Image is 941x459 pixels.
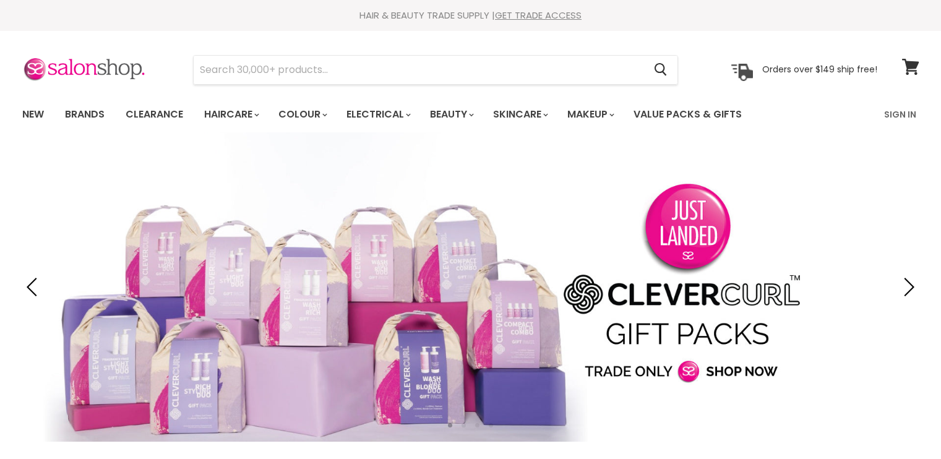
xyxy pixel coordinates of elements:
[624,101,751,127] a: Value Packs & Gifts
[762,64,877,75] p: Orders over $149 ship free!
[475,423,479,427] li: Page dot 3
[13,97,814,132] ul: Main menu
[877,101,924,127] a: Sign In
[116,101,192,127] a: Clearance
[193,55,678,85] form: Product
[22,275,46,299] button: Previous
[558,101,622,127] a: Makeup
[895,275,919,299] button: Next
[495,9,582,22] a: GET TRADE ACCESS
[462,423,466,427] li: Page dot 2
[269,101,335,127] a: Colour
[13,101,53,127] a: New
[448,423,452,427] li: Page dot 1
[195,101,267,127] a: Haircare
[645,56,677,84] button: Search
[421,101,481,127] a: Beauty
[7,9,935,22] div: HAIR & BEAUTY TRADE SUPPLY |
[489,423,493,427] li: Page dot 4
[337,101,418,127] a: Electrical
[484,101,556,127] a: Skincare
[194,56,645,84] input: Search
[7,97,935,132] nav: Main
[56,101,114,127] a: Brands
